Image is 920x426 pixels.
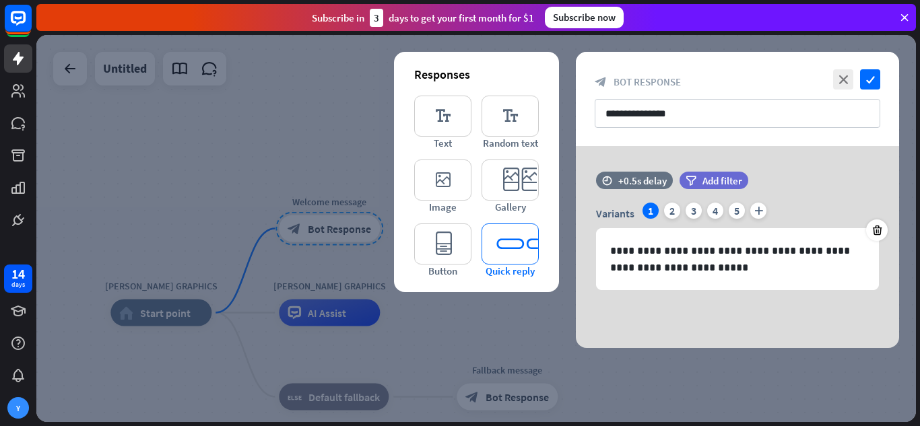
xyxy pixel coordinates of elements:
i: time [602,176,612,185]
span: Add filter [702,174,742,187]
div: Subscribe now [545,7,624,28]
div: 4 [707,203,723,219]
i: check [860,69,880,90]
span: Bot Response [614,75,681,88]
i: close [833,69,853,90]
div: 1 [643,203,659,219]
span: Variants [596,207,634,220]
div: days [11,280,25,289]
div: 3 [370,9,383,27]
div: 2 [664,203,680,219]
i: plus [750,203,766,219]
div: Y [7,397,29,419]
div: 14 [11,268,25,280]
i: filter [686,176,696,186]
div: 3 [686,203,702,219]
div: Subscribe in days to get your first month for $1 [312,9,534,27]
div: +0.5s delay [618,174,667,187]
i: block_bot_response [595,76,607,88]
div: 5 [729,203,745,219]
a: 14 days [4,264,32,293]
button: Open LiveChat chat widget [11,5,51,46]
